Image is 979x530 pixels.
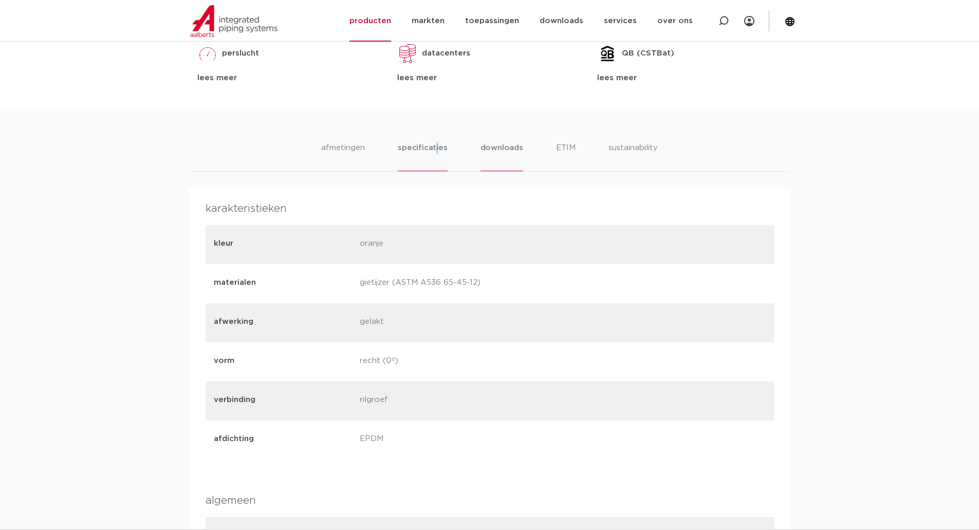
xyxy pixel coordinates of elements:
div: lees meer [597,72,782,84]
p: afwerking [214,316,352,328]
li: sustainability [608,142,658,171]
p: gelakt [360,316,498,330]
li: afmetingen [321,142,365,171]
p: oranje [360,237,498,252]
p: recht (0º) [360,355,498,369]
p: verbinding [214,394,352,406]
p: kleur [214,237,352,250]
div: lees meer [397,72,582,84]
img: perslucht [197,43,218,64]
p: EPDM [360,433,498,447]
p: rilgroef [360,394,498,408]
h4: karakteristieken [206,200,774,217]
img: QB (CSTBat) [597,43,618,64]
p: afdichting [214,433,352,445]
p: perslucht [222,47,259,60]
p: gietijzer (ASTM A536 65-45-12) [360,277,498,291]
h4: algemeen [206,492,774,509]
p: vorm [214,355,352,367]
li: downloads [481,142,523,171]
li: specificaties [398,142,447,171]
p: datacenters [422,47,470,60]
div: lees meer [197,72,382,84]
p: QB (CSTBat) [622,47,674,60]
li: ETIM [556,142,576,171]
img: datacenters [397,43,418,64]
p: materialen [214,277,352,289]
